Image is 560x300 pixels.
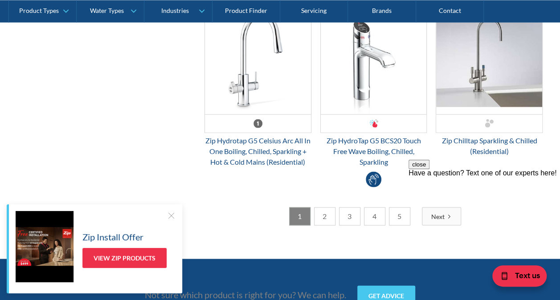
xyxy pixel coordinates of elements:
[204,135,311,167] div: Zip Hydrotap G5 Celsius Arc All In One Boiling, Chilled, Sparkling + Hot & Cold Mains (Residential)
[16,211,74,282] img: Zip Install Offer
[320,7,427,167] a: Zip HydroTap G5 BCS20 Touch Free Wave Boiling, Chilled, SparklingZip HydroTap G5 BCS20 Touch Free...
[389,207,410,225] a: 5
[19,7,59,15] div: Product Types
[471,255,560,300] iframe: podium webchat widget bubble
[82,230,143,243] h5: Zip Install Offer
[314,207,335,225] a: 2
[289,207,311,225] a: 1
[436,135,543,156] div: Zip Chilltap Sparkling & Chilled (Residential)
[90,7,124,15] div: Water Types
[161,7,188,15] div: Industries
[436,7,542,114] img: Zip Chilltap Sparkling & Chilled (Residential)
[409,160,560,267] iframe: podium webchat widget prompt
[321,7,427,114] img: Zip HydroTap G5 BCS20 Touch Free Wave Boiling, Chilled, Sparkling
[205,7,311,114] img: Zip Hydrotap G5 Celsius Arc All In One Boiling, Chilled, Sparkling + Hot & Cold Mains (Residential)
[436,7,543,156] a: Zip Chilltap Sparkling & Chilled (Residential)Zip Chilltap Sparkling & Chilled (Residential)
[82,248,167,268] a: View Zip Products
[339,207,360,225] a: 3
[204,7,311,167] a: Zip Hydrotap G5 Celsius Arc All In One Boiling, Chilled, Sparkling + Hot & Cold Mains (Residentia...
[364,207,385,225] a: 4
[204,207,543,225] div: List
[320,135,427,167] div: Zip HydroTap G5 BCS20 Touch Free Wave Boiling, Chilled, Sparkling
